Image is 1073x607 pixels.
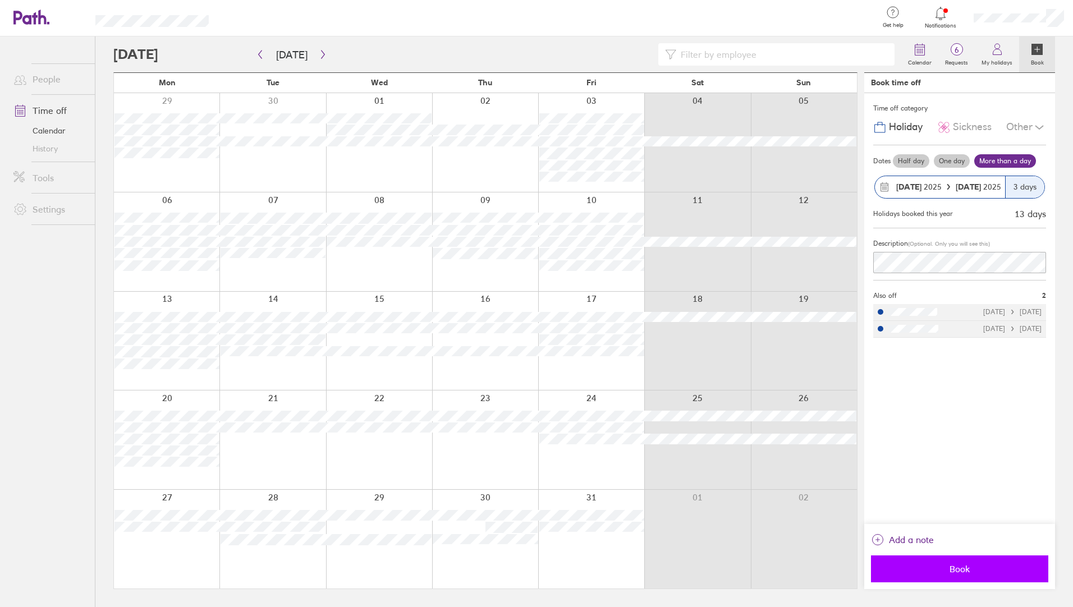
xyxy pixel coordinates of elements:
strong: [DATE] [956,182,983,192]
span: Dates [873,157,891,165]
label: Requests [938,56,975,66]
button: [DATE] 2025[DATE] 20253 days [873,170,1046,204]
input: Filter by employee [676,44,888,65]
span: Description [873,239,908,247]
a: Book [1019,36,1055,72]
span: 2025 [896,182,942,191]
span: Tue [267,78,279,87]
span: Also off [873,292,897,300]
a: Tools [4,167,95,189]
a: Settings [4,198,95,220]
span: 6 [938,45,975,54]
button: [DATE] [267,45,317,64]
span: Thu [478,78,492,87]
span: Notifications [923,22,959,29]
span: 2 [1042,292,1046,300]
div: [DATE] [DATE] [983,325,1042,333]
span: Wed [371,78,388,87]
a: Notifications [923,6,959,29]
label: My holidays [975,56,1019,66]
label: Calendar [901,56,938,66]
a: Calendar [901,36,938,72]
div: 3 days [1005,176,1044,198]
div: [DATE] [DATE] [983,308,1042,316]
a: History [4,140,95,158]
span: Book [879,564,1040,574]
div: Time off category [873,100,1046,117]
a: 6Requests [938,36,975,72]
strong: [DATE] [896,182,921,192]
label: One day [934,154,970,168]
div: Book time off [871,78,921,87]
span: Mon [159,78,176,87]
span: Fri [586,78,597,87]
label: Half day [893,154,929,168]
span: Get help [875,22,911,29]
div: Other [1006,117,1046,138]
button: Book [871,555,1048,582]
div: Holidays booked this year [873,210,953,218]
a: Time off [4,99,95,122]
a: Calendar [4,122,95,140]
a: My holidays [975,36,1019,72]
label: Book [1024,56,1051,66]
span: Add a note [889,531,934,549]
span: (Optional. Only you will see this) [908,240,990,247]
span: Sun [796,78,811,87]
span: Holiday [889,121,923,133]
span: 2025 [956,182,1001,191]
label: More than a day [974,154,1036,168]
a: People [4,68,95,90]
span: Sat [691,78,704,87]
button: Add a note [871,531,934,549]
div: 13 days [1015,209,1046,219]
span: Sickness [953,121,992,133]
